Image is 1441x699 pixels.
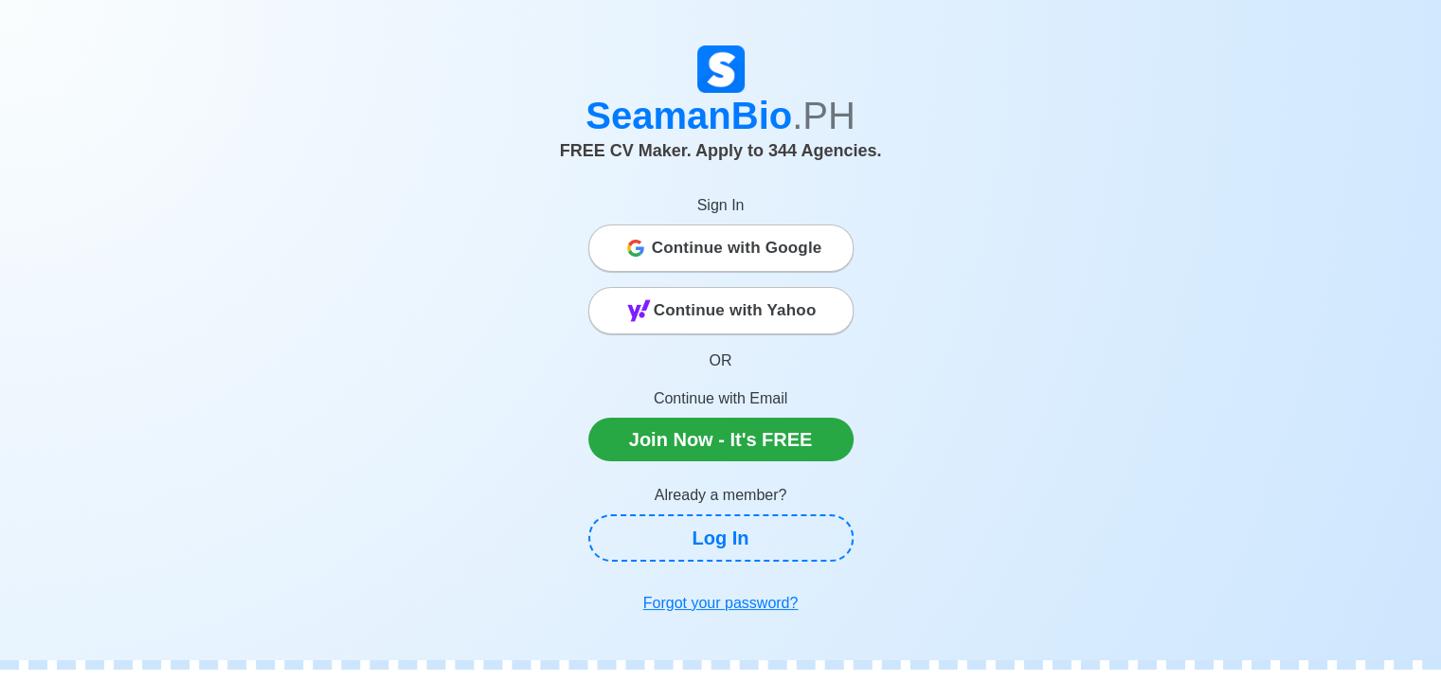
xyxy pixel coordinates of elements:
span: .PH [792,95,856,136]
span: Continue with Google [652,229,822,267]
img: Logo [697,45,745,93]
h1: SeamanBio [195,93,1247,138]
button: Continue with Yahoo [588,287,854,334]
a: Join Now - It's FREE [588,418,854,461]
p: Continue with Email [588,387,854,410]
p: Already a member? [588,484,854,507]
a: Log In [588,514,854,562]
button: Continue with Google [588,224,854,272]
p: OR [588,349,854,372]
p: Sign In [588,194,854,217]
a: Forgot your password? [588,584,854,622]
span: FREE CV Maker. Apply to 344 Agencies. [560,141,882,160]
span: Continue with Yahoo [654,292,817,330]
u: Forgot your password? [643,595,799,611]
